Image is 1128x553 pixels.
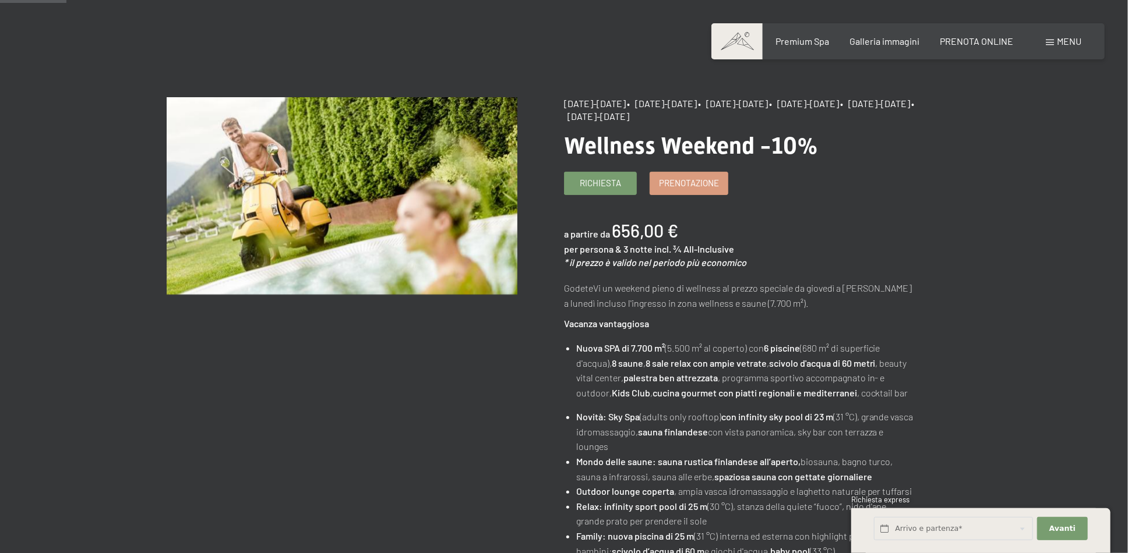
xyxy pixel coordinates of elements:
[564,132,818,159] span: Wellness Weekend -10%
[642,485,674,497] strong: coperta
[612,220,678,241] b: 656,00 €
[564,98,626,109] span: [DATE]-[DATE]
[576,499,915,529] li: (30 °C), stanza della quiete “fuoco”, nido d'ape, grande prato per prendere il sole
[764,342,800,353] strong: 6 piscine
[769,357,876,368] strong: scivolo d'acqua di 60 metri
[612,387,650,398] strong: Kids Club
[653,387,857,398] strong: cucina gourmet con piatti regionali e mediterranei
[840,98,910,109] span: • [DATE]-[DATE]
[654,243,734,254] span: incl. ¾ All-Inclusive
[659,177,719,189] span: Prenotazione
[576,454,915,484] li: biosauna, bagno turco, sauna a infrarossi, sauna alle erbe,
[721,411,833,422] strong: con infinity sky pool di 23 m
[627,98,697,109] span: • [DATE]-[DATE]
[167,97,518,295] img: Wellness Weekend -10%
[564,243,622,254] span: per persona &
[940,36,1014,47] a: PRENOTA ONLINE
[646,357,767,368] strong: 8 sale relax con ampie vetrate
[769,98,839,109] span: • [DATE]-[DATE]
[1057,36,1081,47] span: Menu
[576,485,640,497] strong: Outdoor lounge
[564,281,915,310] p: GodeteVi un weekend pieno di wellness al prezzo speciale da giovedì a [PERSON_NAME] a lunedì incl...
[576,530,694,541] strong: Family: nuova piscina di 25 m
[576,484,915,499] li: , ampia vasca idromassaggio e laghetto naturale per tuffarsi
[1037,517,1087,541] button: Avanti
[850,36,920,47] a: Galleria immagini
[1049,523,1076,534] span: Avanti
[612,357,643,368] strong: 8 saune
[576,456,801,467] strong: Mondo delle saune: sauna rustica finlandese all’aperto,
[576,342,665,353] strong: Nuova SPA di 7.700 m²
[576,411,640,422] strong: Novità: Sky Spa
[576,341,915,400] li: (5.500 m² al coperto) con (680 m² di superficie d'acqua), , , , beauty vital center, , programma ...
[623,372,718,383] strong: palestra ben attrezzata
[623,243,653,254] span: 3 notte
[576,501,707,512] strong: Relax: infinity sport pool di 25 m
[564,257,746,268] em: * il prezzo è valido nel periodo più economico
[565,172,636,194] a: Richiesta
[775,36,829,47] a: Premium Spa
[650,172,728,194] a: Prenotazione
[698,98,768,109] span: • [DATE]-[DATE]
[851,495,910,504] span: Richiesta express
[580,177,621,189] span: Richiesta
[576,409,915,454] li: (adults only rooftop) (31 °C), grande vasca idromassaggio, con vista panoramica, sky bar con terr...
[638,426,708,437] strong: sauna finlandese
[714,471,872,482] strong: spaziosa sauna con gettate giornaliere
[564,318,649,329] strong: Vacanza vantaggiosa
[564,228,610,239] span: a partire da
